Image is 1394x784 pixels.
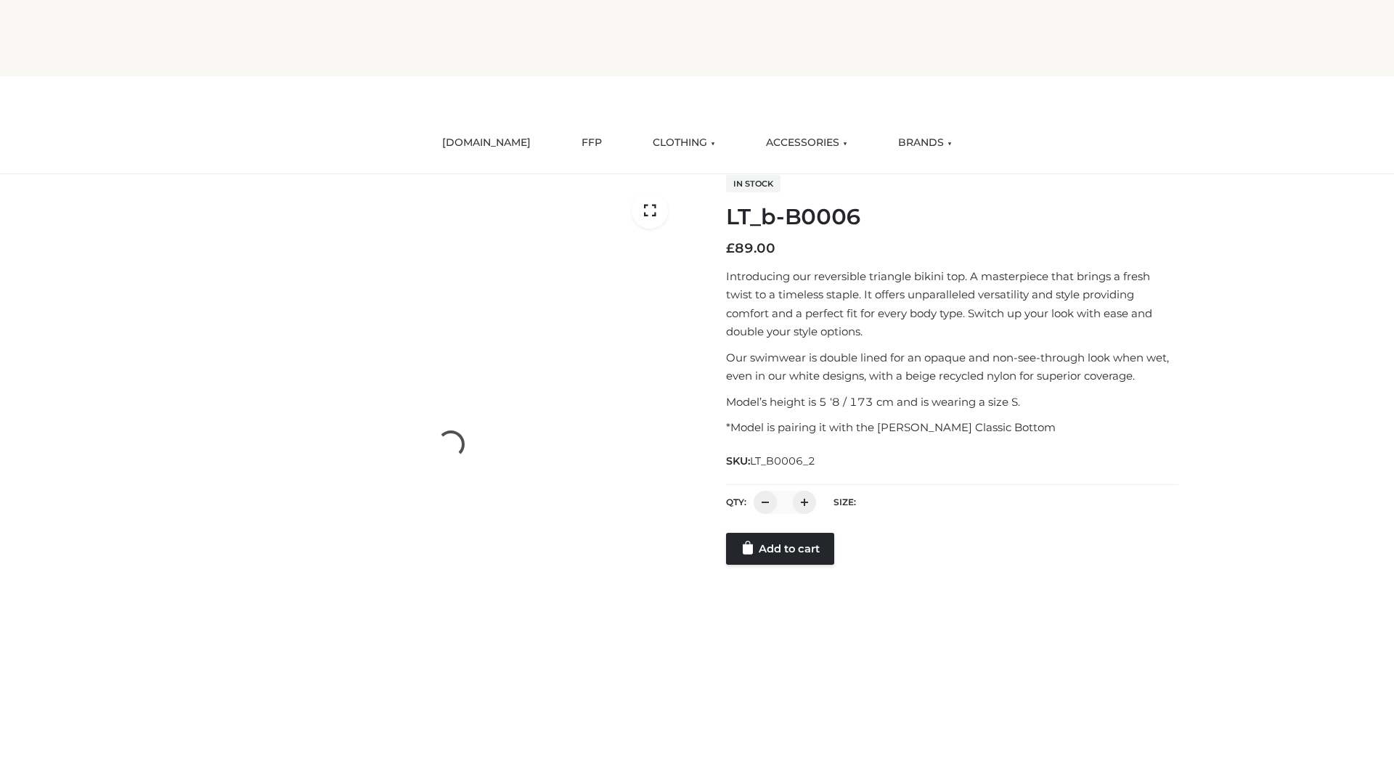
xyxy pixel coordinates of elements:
p: Our swimwear is double lined for an opaque and non-see-through look when wet, even in our white d... [726,348,1178,385]
span: £ [726,240,735,256]
p: Model’s height is 5 ‘8 / 173 cm and is wearing a size S. [726,393,1178,412]
a: ACCESSORIES [755,127,858,159]
p: *Model is pairing it with the [PERSON_NAME] Classic Bottom [726,418,1178,437]
span: LT_B0006_2 [750,454,815,467]
label: QTY: [726,497,746,507]
a: FFP [571,127,613,159]
a: BRANDS [887,127,963,159]
p: Introducing our reversible triangle bikini top. A masterpiece that brings a fresh twist to a time... [726,267,1178,341]
span: In stock [726,175,780,192]
a: CLOTHING [642,127,726,159]
a: [DOMAIN_NAME] [431,127,542,159]
bdi: 89.00 [726,240,775,256]
label: Size: [833,497,856,507]
a: Add to cart [726,533,834,565]
span: SKU: [726,452,817,470]
h1: LT_b-B0006 [726,204,1178,230]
